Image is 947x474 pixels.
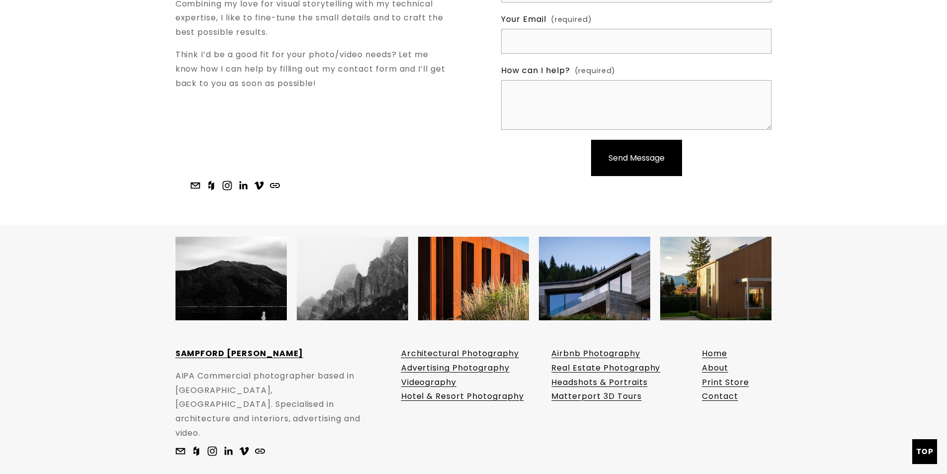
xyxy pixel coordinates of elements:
p: AIPA Commercial photographer based in [GEOGRAPHIC_DATA], [GEOGRAPHIC_DATA]. Specialised in archit... [175,369,371,441]
a: Matterport 3D Tours [551,389,641,404]
a: Sampford Cathie [223,446,233,456]
a: SAMPFORD [PERSON_NAME] [175,347,303,361]
a: Real Estate Photography [551,361,660,376]
a: URL [255,446,265,456]
a: sam@sampfordcathie.com [190,181,200,190]
button: Send MessageSend Message [591,140,682,176]
a: Top [912,439,937,464]
span: (required) [575,65,616,78]
img: Say what you will about the inversion, but it does make for some cool landscape shots 📷 [175,223,287,334]
a: Sampford Cathie [239,446,249,456]
a: Advertising Photography [401,361,510,376]
img: Had an epic time shooting this place, definite James Bond vibes! 🍸 [539,223,650,334]
a: Houzz [191,446,201,456]
a: Hotel & Resort Photography [401,389,524,404]
strong: SAMPFORD [PERSON_NAME] [175,348,303,359]
a: Airbnb Photography [551,347,640,361]
a: Videography [401,376,457,390]
a: Sampford Cathie [238,181,248,190]
a: Home [702,347,727,361]
span: Your Email [501,12,546,27]
a: Print Store [702,376,749,390]
a: Sampford Cathie [222,181,232,190]
a: About [702,361,728,376]
img: Throwback to this awesome shoot with @livingthedreamtoursnz at the incredible Te Kano Estate Cell... [418,223,529,334]
img: Some moody shots from a recent trip up to the Clay Cliffs with the gang 📸 @lisaslensnz @nathanhil... [297,223,408,334]
a: Sampford Cathie [254,181,264,190]
a: sam@sampfordcathie.com [175,446,185,456]
a: Headshots & Portraits [551,376,647,390]
span: (required) [551,13,592,26]
img: Have I finally got around to scheduling some new instagram posts? Only time will tell. Anyway, he... [660,223,772,334]
a: Houzz [206,181,216,190]
a: Sampford Cathie [207,446,217,456]
p: Think I’d be a good fit for your photo/video needs? Let me know how I can help by filling out my ... [175,48,446,91]
span: Send Message [608,152,665,164]
a: Architectural Photography [401,347,519,361]
span: How can I help? [501,64,570,78]
a: Contact [702,389,738,404]
a: URL [270,181,280,190]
